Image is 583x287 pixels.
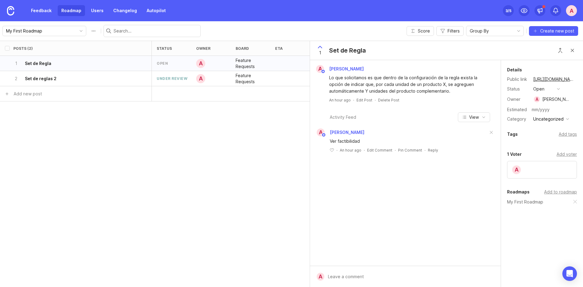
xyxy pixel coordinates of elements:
div: 3 /5 [506,6,511,15]
p: Feature Requests [236,73,265,85]
a: A[PERSON_NAME] [313,128,364,136]
div: toggle menu [466,26,524,36]
div: under review [157,76,187,81]
button: A [566,5,577,16]
div: Details [507,66,522,73]
img: Canny Home [7,6,14,15]
span: Filters [448,28,460,34]
span: Score [418,28,430,34]
span: An hour ago [340,148,361,153]
div: Status [507,86,528,92]
div: Edit Post [356,97,372,103]
div: Tags [507,131,518,138]
input: mm/yyyy [530,106,577,114]
a: Feedback [27,5,55,16]
div: A [316,65,324,73]
div: A [196,59,205,68]
div: Add tags [559,131,577,138]
a: Users [87,5,107,16]
p: Feature Requests [236,57,265,70]
button: 1Set de Regla [13,56,135,71]
button: Filters [436,26,464,36]
button: View [458,112,490,122]
button: Close button [554,44,566,56]
span: Create new post [540,28,574,34]
div: Ver factibilidad [330,138,488,145]
div: · [336,148,337,153]
div: board [236,46,249,51]
div: Owner [507,96,528,103]
div: Activity Feed [330,114,356,121]
input: Search... [114,28,198,34]
div: A [317,128,325,136]
span: [PERSON_NAME] [329,66,364,71]
div: owner [196,46,210,51]
div: Add new post [14,91,42,97]
div: Pin Comment [398,148,422,153]
div: · [364,148,365,153]
div: Lo que solicitamos es que dentro de la configuración de la regla exista la opción de indicar que,... [329,74,489,94]
button: Score [407,26,434,36]
div: Add to roadmap [544,189,577,195]
a: An hour ago [329,97,351,103]
span: 1 [319,50,321,56]
div: Set de Regla [329,46,366,55]
div: Posts (2) [13,46,33,51]
div: · [353,97,354,103]
h6: Set de Regla [25,60,51,67]
div: A [534,96,540,102]
span: [PERSON_NAME] [330,130,364,135]
svg: toggle icon [76,29,86,33]
div: Estimated [507,108,527,112]
a: Roadmap [58,5,85,16]
a: [URL][DOMAIN_NAME] [531,75,577,83]
svg: toggle icon [514,29,523,33]
p: 2 [13,76,19,82]
div: Delete Post [378,97,399,103]
img: member badge [322,133,326,137]
span: View [469,114,479,120]
div: Public link [507,76,528,83]
div: status [157,46,172,51]
a: Changelog [110,5,141,16]
button: 2Set de reglas 2 [13,71,135,86]
img: member badge [321,69,326,74]
button: Roadmap options [89,26,98,36]
button: 3/5 [503,5,514,16]
div: Open Intercom Messenger [562,266,577,281]
div: Add voter [557,151,577,158]
div: Roadmaps [507,188,530,196]
div: eta [275,46,283,51]
div: A [512,165,521,175]
div: 1 Voter [507,151,522,158]
div: open [533,86,544,92]
h6: Set de reglas 2 [25,76,56,82]
div: [PERSON_NAME] [542,96,570,103]
div: Reply [428,148,438,153]
button: Close button [566,44,578,56]
a: A[PERSON_NAME] [312,65,369,73]
div: · [395,148,396,153]
button: Create new post [529,26,578,36]
div: · [424,148,425,153]
div: toggle menu [2,26,86,36]
a: Autopilot [143,5,169,16]
div: Edit Comment [367,148,392,153]
p: 1 [13,60,19,67]
div: Uncategorized [533,116,564,122]
div: Category [507,116,528,122]
input: My First Roadmap [6,28,73,34]
div: open [157,61,168,66]
span: Group By [470,28,489,34]
a: My First Roadmap [507,199,543,205]
div: A [196,74,205,83]
div: A [317,273,324,281]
